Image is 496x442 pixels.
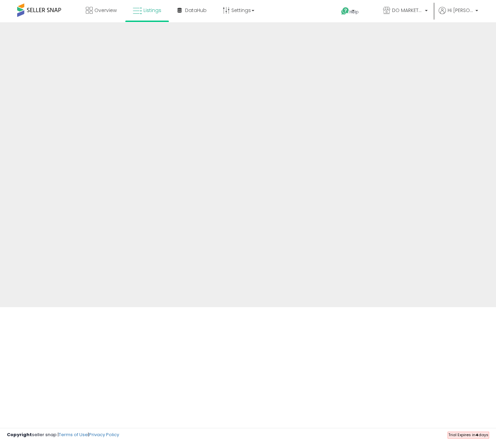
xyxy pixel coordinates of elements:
span: DO MARKETPLACE LLC [392,7,423,14]
span: Help [349,9,359,15]
span: Hi [PERSON_NAME] [448,7,473,14]
a: Hi [PERSON_NAME] [439,7,478,22]
span: Listings [143,7,161,14]
span: DataHub [185,7,207,14]
span: Overview [94,7,117,14]
i: Get Help [341,7,349,15]
a: Help [336,2,372,22]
